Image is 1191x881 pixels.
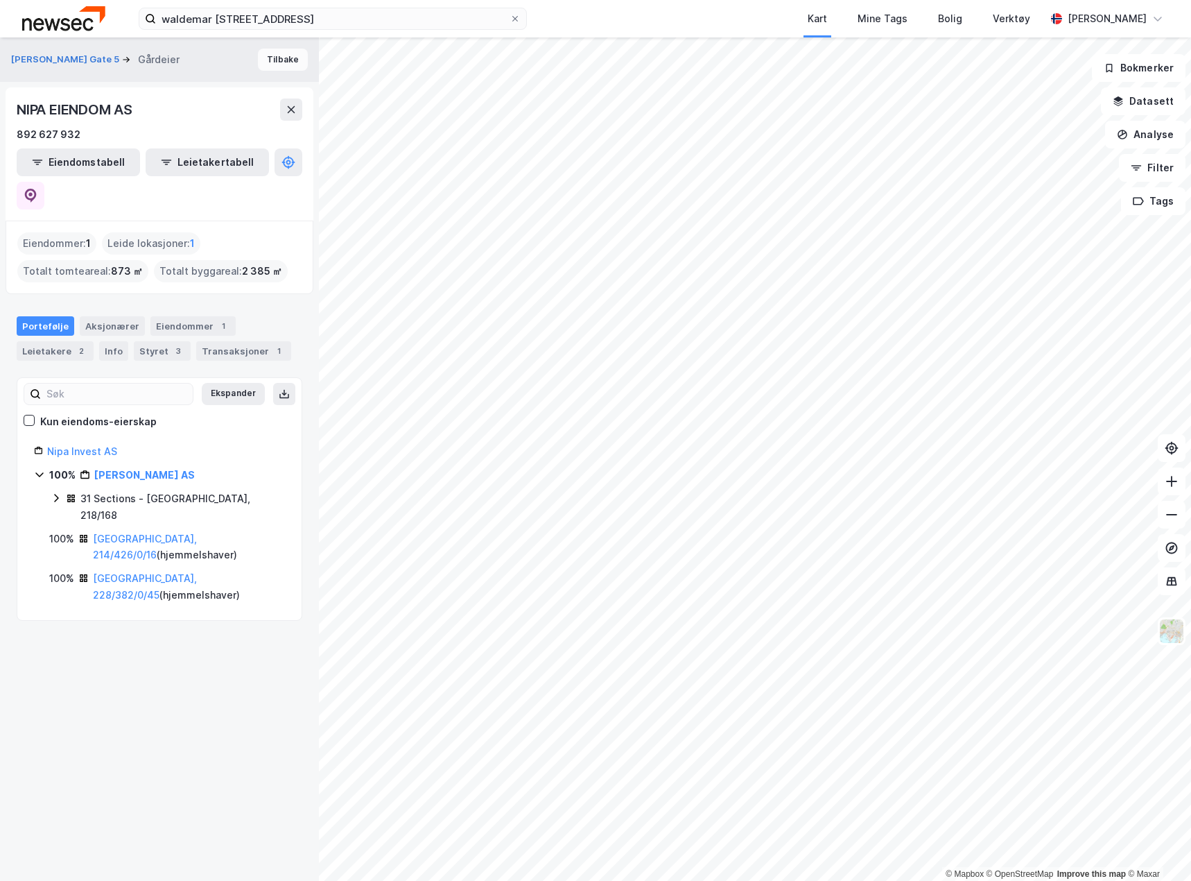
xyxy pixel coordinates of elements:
[17,341,94,361] div: Leietakere
[94,469,195,481] a: [PERSON_NAME] AS
[242,263,282,280] span: 2 385 ㎡
[808,10,827,27] div: Kart
[154,260,288,282] div: Totalt byggareal :
[102,232,200,255] div: Leide lokasjoner :
[1121,187,1185,215] button: Tags
[80,490,285,524] div: 31 Sections - [GEOGRAPHIC_DATA], 218/168
[17,260,148,282] div: Totalt tomteareal :
[196,341,291,361] div: Transaksjoner
[171,344,185,358] div: 3
[80,316,145,336] div: Aksjonærer
[93,531,285,564] div: ( hjemmelshaver )
[17,126,80,143] div: 892 627 932
[41,384,193,404] input: Søk
[190,235,195,252] span: 1
[11,53,122,67] button: [PERSON_NAME] Gate 5
[111,263,143,280] span: 873 ㎡
[17,316,74,336] div: Portefølje
[99,341,128,361] div: Info
[17,148,140,176] button: Eiendomstabell
[47,445,117,457] a: Nipa Invest AS
[946,869,984,879] a: Mapbox
[1158,618,1185,644] img: Z
[156,8,510,29] input: Søk på adresse, matrikkel, gårdeiere, leietakere eller personer
[1092,54,1185,82] button: Bokmerker
[858,10,907,27] div: Mine Tags
[93,533,197,561] a: [GEOGRAPHIC_DATA], 214/426/0/16
[272,344,286,358] div: 1
[1057,869,1126,879] a: Improve this map
[49,570,74,587] div: 100%
[216,319,230,333] div: 1
[138,51,180,68] div: Gårdeier
[22,6,105,31] img: newsec-logo.f6e21ccffca1b3a03d2d.png
[17,99,135,121] div: NIPA EIENDOM AS
[86,235,91,252] span: 1
[40,413,157,430] div: Kun eiendoms-eierskap
[93,572,197,601] a: [GEOGRAPHIC_DATA], 228/382/0/45
[1068,10,1147,27] div: [PERSON_NAME]
[993,10,1030,27] div: Verktøy
[146,148,269,176] button: Leietakertabell
[938,10,962,27] div: Bolig
[1101,87,1185,115] button: Datasett
[49,531,74,547] div: 100%
[17,232,96,255] div: Eiendommer :
[1119,154,1185,182] button: Filter
[74,344,88,358] div: 2
[134,341,191,361] div: Styret
[202,383,265,405] button: Ekspander
[49,467,76,484] div: 100%
[258,49,308,71] button: Tilbake
[93,570,285,604] div: ( hjemmelshaver )
[1105,121,1185,148] button: Analyse
[150,316,236,336] div: Eiendommer
[986,869,1054,879] a: OpenStreetMap
[1122,814,1191,881] iframe: Chat Widget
